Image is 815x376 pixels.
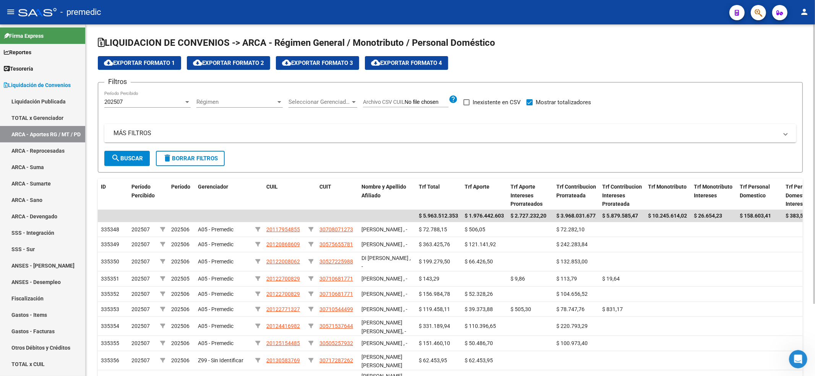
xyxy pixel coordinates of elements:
[131,247,143,259] button: Enviar un mensaje…
[361,226,407,232] span: [PERSON_NAME] , -
[419,241,450,247] span: $ 363.425,76
[171,340,190,346] span: 202506
[553,179,599,212] datatable-header-cell: Trf Contribucion Prorrateada
[786,213,806,219] span: $ 383,59
[198,340,233,346] span: A05 - Premedic
[37,3,46,9] h1: Fin
[12,202,119,216] div: Cualquier otra consulta, quedamos a disposición.
[131,357,150,363] span: 202507
[111,153,120,163] mat-icon: search
[12,250,18,256] button: Selector de emoji
[465,213,511,219] span: $ 1.976.442.603,00
[740,184,770,198] span: Trf Personal Domestico
[101,258,119,265] span: 335350
[319,184,331,190] span: CUIT
[465,226,485,232] span: $ 506,05
[6,100,125,131] div: Buenos dias, Muchas gracias por comunicarse con el soporte técnico de la plataforma
[98,56,181,70] button: Exportar Formato 1
[36,250,42,256] button: Adjuntar un archivo
[556,291,588,297] span: $ 104.656,52
[131,241,150,247] span: 202507
[319,226,353,232] span: 30708071273
[131,323,150,329] span: 202507
[361,184,406,198] span: Nombre y Apellido Afiliado
[163,155,218,162] span: Borrar Filtros
[4,48,31,56] span: Reportes
[556,340,588,346] span: $ 100.973,40
[282,60,353,66] span: Exportar Formato 3
[6,132,147,150] div: Ludmila dice…
[104,76,131,87] h3: Filtros
[266,340,300,346] span: 20125154485
[465,357,493,363] span: $ 62.453,95
[171,258,190,265] span: 202506
[198,291,233,297] span: A05 - Premedic
[556,226,585,232] span: $ 72.282,10
[171,184,190,190] span: Período
[556,213,603,219] span: $ 3.968.031.677,81
[6,7,15,16] mat-icon: menu
[371,58,380,67] mat-icon: cloud_download
[319,276,353,282] span: 30710681771
[198,258,233,265] span: A05 - Premedic
[319,340,353,346] span: 30505257932
[319,306,353,312] span: 30710544499
[113,129,778,137] mat-panel-title: MÁS FILTROS
[131,226,150,232] span: 202507
[361,354,402,369] span: [PERSON_NAME] [PERSON_NAME]
[171,241,190,247] span: 202506
[694,184,732,198] span: Trf Monotributo Intereses
[465,306,493,312] span: $ 39.373,88
[361,340,407,346] span: [PERSON_NAME] , -
[33,84,76,90] b: [PERSON_NAME]
[12,154,119,192] div: En ese link vas a encontrar los instructivos de la SSS correspondientes. La información para subi...
[316,179,358,212] datatable-header-cell: CUIT
[6,45,147,82] div: Beatriz dice…
[319,258,353,265] span: 30527225988
[198,241,233,247] span: A05 - Premedic
[34,49,141,72] div: Buenas tardes, quisiera consultar donde subir el txt arrojado de la rendicion de devoluciones
[12,223,82,227] div: [PERSON_NAME] • Hace 1sem
[23,83,31,91] div: Profile image for Ludmila
[266,357,300,363] span: 20130583769
[198,306,233,312] span: A05 - Premedic
[193,58,202,67] mat-icon: cloud_download
[111,155,143,162] span: Buscar
[363,99,405,105] span: Archivo CSV CUIL
[171,323,190,329] span: 202506
[33,84,130,90] div: joined the conversation
[465,241,496,247] span: $ 121.141,92
[104,124,796,142] mat-expansion-panel-header: MÁS FILTROS
[193,60,264,66] span: Exportar Formato 2
[465,340,493,346] span: $ 50.486,70
[263,179,305,212] datatable-header-cell: CUIL
[556,241,588,247] span: $ 242.283,84
[266,226,300,232] span: 20117954855
[98,37,495,48] span: LIQUIDACION DE CONVENIOS -> ARCA - Régimen General / Monotributo / Personal Doméstico
[691,179,737,212] datatable-header-cell: Trf Monotributo Intereses
[101,226,119,232] span: 335348
[101,306,119,312] span: 335353
[361,291,407,297] span: [PERSON_NAME] , -
[131,184,155,198] span: Período Percibido
[405,99,449,106] input: Archivo CSV CUIL
[104,98,123,105] span: 202507
[198,276,233,282] span: A05 - Premedic
[602,306,623,312] span: $ 831,17
[361,241,407,247] span: [PERSON_NAME] , -
[22,6,34,18] img: Profile image for Fin
[196,98,276,105] span: Régimen
[645,179,691,212] datatable-header-cell: Trf Monotributo
[556,306,585,312] span: $ 78.747,76
[28,45,147,76] div: Buenas tardes, quisiera consultar donde subir el txt arrojado de la rendicion de devoluciones
[131,306,150,312] span: 202507
[419,306,450,312] span: $ 119.458,11
[465,291,493,297] span: $ 52.328,26
[419,357,447,363] span: $ 62.453,95
[266,241,300,247] span: 20120868609
[198,226,233,232] span: A05 - Premedic
[4,32,44,40] span: Firma Express
[371,60,442,66] span: Exportar Formato 4
[101,340,119,346] span: 335355
[266,276,300,282] span: 20122700829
